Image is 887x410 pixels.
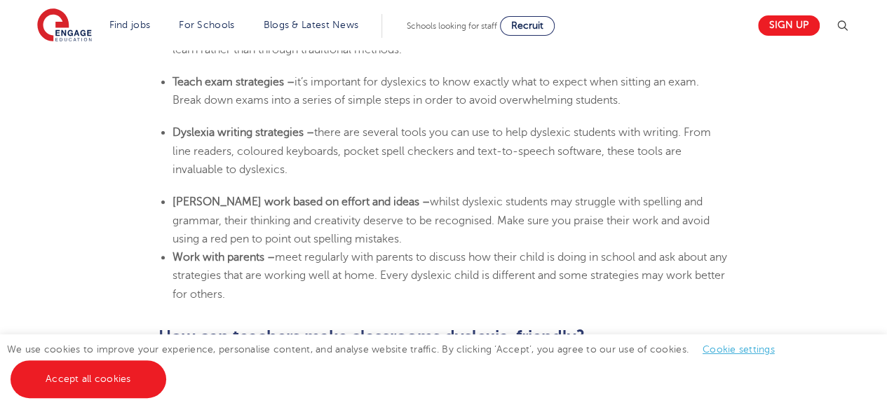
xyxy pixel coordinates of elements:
b: Dyslexia writing strategies – [172,126,314,139]
a: Cookie settings [703,344,775,355]
span: meet regularly with parents to discuss how their child is doing in school and ask about any strat... [172,251,727,301]
span: Recruit [511,20,543,31]
a: Accept all cookies [11,360,166,398]
span: there are several tools you can use to help dyslexic students with writing. From line readers, co... [172,126,711,176]
span: it’s important for dyslexics to know exactly what to expect when sitting an exam. Break down exam... [172,76,699,107]
b: Teach exam strategies – [172,76,294,88]
span: We use cookies to improve your experience, personalise content, and analyse website traffic. By c... [7,344,789,384]
span: whilst dyslexic students may struggle with spelling and grammar, their thinking and creativity de... [172,196,710,245]
a: For Schools [179,20,234,30]
a: Find jobs [109,20,151,30]
b: [PERSON_NAME] work based on effort and ideas – [172,196,430,208]
span: flashcards, puppets, videos and objects in the classroom help dyslexics engage and learn rather t... [172,25,711,55]
a: Sign up [758,15,820,36]
b: Work with parents – [172,251,275,264]
span: Schools looking for staff [407,21,497,31]
b: How can teachers make classrooms dyslexia-friendly? [158,327,585,346]
img: Engage Education [37,8,92,43]
a: Blogs & Latest News [264,20,359,30]
a: Recruit [500,16,555,36]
